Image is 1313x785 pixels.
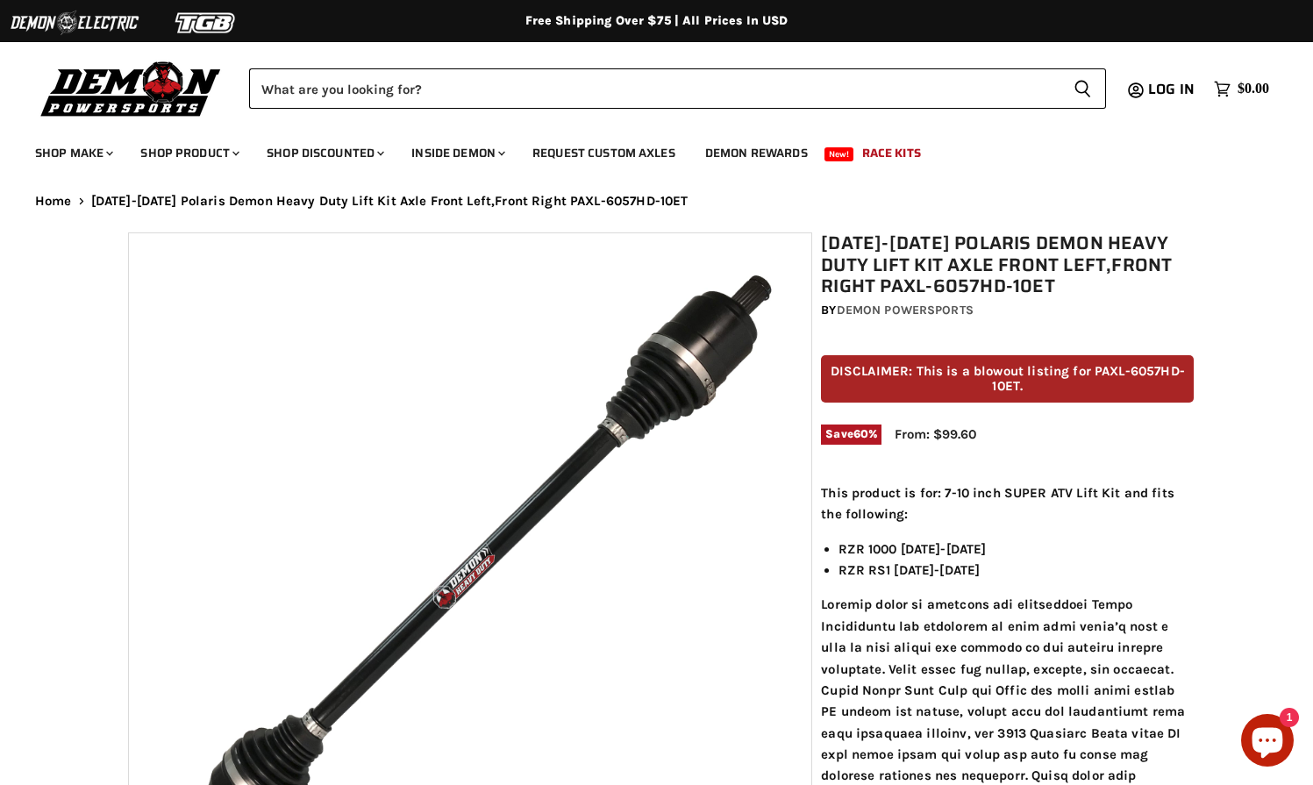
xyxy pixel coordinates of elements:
span: New! [824,147,854,161]
img: TGB Logo 2 [140,6,272,39]
a: Race Kits [849,135,934,171]
span: Log in [1148,78,1195,100]
inbox-online-store-chat: Shopify online store chat [1236,714,1299,771]
span: $0.00 [1238,81,1269,97]
a: Inside Demon [398,135,516,171]
a: Demon Rewards [692,135,821,171]
img: Demon Electric Logo 2 [9,6,140,39]
a: Shop Product [127,135,250,171]
ul: Main menu [22,128,1265,171]
a: $0.00 [1205,76,1278,102]
input: Search [249,68,1060,109]
img: Demon Powersports [35,57,227,119]
a: Shop Make [22,135,124,171]
div: by [821,301,1194,320]
a: Request Custom Axles [519,135,689,171]
p: DISCLAIMER: This is a blowout listing for PAXL-6057HD-10ET. [821,355,1194,403]
span: 60 [853,427,868,440]
li: RZR RS1 [DATE]-[DATE] [838,560,1194,581]
a: Demon Powersports [837,303,974,318]
li: RZR 1000 [DATE]-[DATE] [838,539,1194,560]
a: Log in [1140,82,1205,97]
button: Search [1060,68,1106,109]
span: [DATE]-[DATE] Polaris Demon Heavy Duty Lift Kit Axle Front Left,Front Right PAXL-6057HD-10ET [91,194,689,209]
a: Home [35,194,72,209]
a: Shop Discounted [253,135,395,171]
form: Product [249,68,1106,109]
span: Save % [821,425,881,444]
h1: [DATE]-[DATE] Polaris Demon Heavy Duty Lift Kit Axle Front Left,Front Right PAXL-6057HD-10ET [821,232,1194,297]
p: This product is for: 7-10 inch SUPER ATV Lift Kit and fits the following: [821,482,1194,525]
span: From: $99.60 [895,426,976,442]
